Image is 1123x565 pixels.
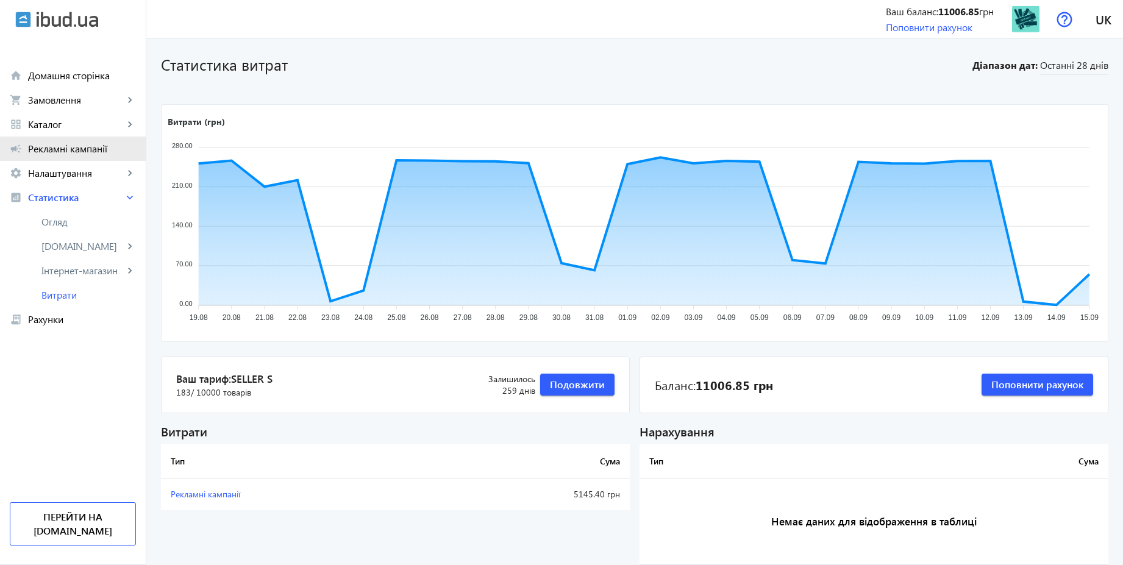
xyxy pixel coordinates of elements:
[124,191,136,204] mat-icon: keyboard_arrow_right
[915,314,933,322] tspan: 10.09
[124,94,136,106] mat-icon: keyboard_arrow_right
[849,314,868,322] tspan: 08.09
[540,374,615,396] button: Подовжити
[28,118,124,130] span: Каталог
[191,386,251,398] span: / 10000 товарів
[10,313,22,325] mat-icon: receipt_long
[750,314,769,322] tspan: 05.09
[41,240,124,252] span: [DOMAIN_NAME]
[1080,314,1099,322] tspan: 15.09
[179,300,192,307] tspan: 0.00
[176,386,251,399] span: 183
[41,265,124,277] span: Інтернет-магазин
[10,167,22,179] mat-icon: settings
[10,118,22,130] mat-icon: grid_view
[28,94,124,106] span: Замовлення
[231,372,273,385] span: Seller S
[223,314,241,322] tspan: 20.08
[585,314,604,322] tspan: 31.08
[1047,314,1066,322] tspan: 14.09
[168,116,225,127] text: Витрати (грн)
[618,314,636,322] tspan: 01.09
[1040,59,1108,75] span: Останні 28 днів
[15,12,31,27] img: ibud.svg
[124,167,136,179] mat-icon: keyboard_arrow_right
[387,314,405,322] tspan: 25.08
[171,488,240,500] span: Рекламні кампанії
[854,444,1108,478] th: Сума
[172,182,193,189] tspan: 210.00
[651,314,669,322] tspan: 02.09
[655,376,773,393] div: Баланс:
[176,261,193,268] tspan: 70.00
[640,478,1108,565] h3: Немає даних для відображення в таблиці
[10,191,22,204] mat-icon: analytics
[172,143,193,150] tspan: 280.00
[1012,5,1039,33] img: 30566602a818e9f21a3229365125702-fdf08ecf32.png
[41,289,136,301] span: Витрати
[172,221,193,229] tspan: 140.00
[321,314,340,322] tspan: 23.08
[10,94,22,106] mat-icon: shopping_cart
[10,502,136,545] a: Перейти на [DOMAIN_NAME]
[519,314,538,322] tspan: 29.08
[991,378,1083,391] span: Поповнити рахунок
[1057,12,1072,27] img: help.svg
[161,423,630,439] div: Витрати
[190,314,208,322] tspan: 19.08
[550,378,605,391] span: Подовжити
[28,167,124,179] span: Налаштування
[37,12,98,27] img: ibud_text.svg
[938,5,979,18] b: 11006.85
[640,444,854,478] th: Тип
[696,376,773,393] b: 11006.85 грн
[41,216,136,228] span: Огляд
[684,314,702,322] tspan: 03.09
[1014,314,1033,322] tspan: 13.09
[28,69,136,82] span: Домашня сторінка
[124,118,136,130] mat-icon: keyboard_arrow_right
[948,314,966,322] tspan: 11.09
[487,314,505,322] tspan: 28.08
[882,314,900,322] tspan: 09.09
[1096,12,1111,27] span: uk
[454,314,472,322] tspan: 27.08
[816,314,835,322] tspan: 07.09
[124,240,136,252] mat-icon: keyboard_arrow_right
[28,143,136,155] span: Рекламні кампанії
[10,143,22,155] mat-icon: campaign
[981,314,999,322] tspan: 12.09
[886,5,994,18] div: Ваш баланс: грн
[288,314,307,322] tspan: 22.08
[28,191,124,204] span: Статистика
[161,54,966,75] h1: Статистика витрат
[982,374,1093,396] button: Поповнити рахунок
[783,314,802,322] tspan: 06.09
[455,373,535,397] div: 259 днів
[354,314,373,322] tspan: 24.08
[640,423,1108,439] div: Нарахування
[430,478,630,510] td: 5145.40 грн
[420,314,438,322] tspan: 26.08
[718,314,736,322] tspan: 04.09
[161,444,430,478] th: Тип
[971,59,1038,72] b: Діапазон дат:
[10,69,22,82] mat-icon: home
[255,314,274,322] tspan: 21.08
[455,373,535,385] span: Залишилось
[552,314,571,322] tspan: 30.08
[430,444,630,478] th: Сума
[886,21,972,34] a: Поповнити рахунок
[176,372,455,386] span: Ваш тариф:
[124,265,136,277] mat-icon: keyboard_arrow_right
[28,313,136,325] span: Рахунки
